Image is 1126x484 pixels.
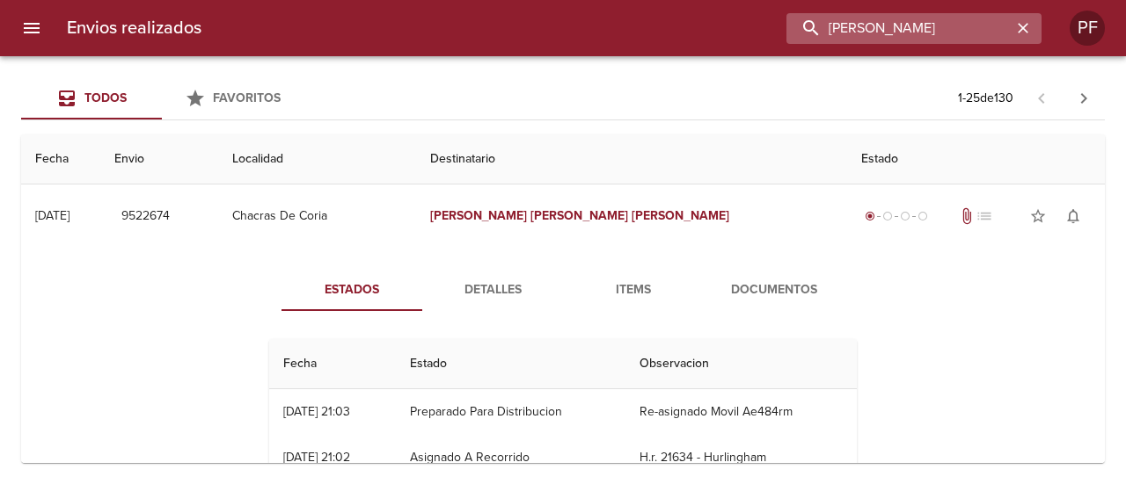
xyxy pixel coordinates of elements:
[100,134,218,184] th: Envio
[283,404,350,419] div: [DATE] 21:03
[433,279,552,301] span: Detalles
[786,13,1012,44] input: buscar
[530,208,628,223] em: [PERSON_NAME]
[958,207,976,225] span: Tiene documentos adjuntos
[882,211,893,221] span: radio_button_unchecked
[714,279,834,301] span: Documentos
[218,134,416,184] th: Localidad
[632,208,729,223] em: [PERSON_NAME]
[625,435,857,480] td: H.r. 21634 - Hurlingham
[861,207,932,225] div: Generado
[213,90,281,105] span: Favoritos
[281,269,844,311] div: Tabs detalle de guia
[21,134,100,184] th: Fecha
[218,184,416,248] td: Chacras De Coria
[21,77,303,119] div: Tabs Envios
[1056,199,1091,234] button: Activar notificaciones
[11,7,53,49] button: menu
[847,134,1105,184] th: Estado
[918,211,928,221] span: radio_button_unchecked
[1020,199,1056,234] button: Agregar a favoritos
[114,200,177,233] button: 9522674
[67,14,201,42] h6: Envios realizados
[396,389,625,435] td: Preparado Para Distribucion
[283,450,350,465] div: [DATE] 21:02
[396,435,625,480] td: Asignado A Recorrido
[865,211,875,221] span: radio_button_checked
[292,279,412,301] span: Estados
[35,208,69,223] div: [DATE]
[976,207,993,225] span: No tiene pedido asociado
[84,90,127,105] span: Todos
[121,206,170,228] span: 9522674
[430,208,528,223] em: [PERSON_NAME]
[625,389,857,435] td: Re-asignado Movil Ae484rm
[900,211,910,221] span: radio_button_unchecked
[1063,77,1105,119] span: Pagina siguiente
[269,339,396,389] th: Fecha
[416,134,847,184] th: Destinatario
[958,90,1013,107] p: 1 - 25 de 130
[1029,207,1047,225] span: star_border
[1070,11,1105,46] div: PF
[1070,11,1105,46] div: Abrir información de usuario
[625,339,857,389] th: Observacion
[1064,207,1082,225] span: notifications_none
[574,279,693,301] span: Items
[396,339,625,389] th: Estado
